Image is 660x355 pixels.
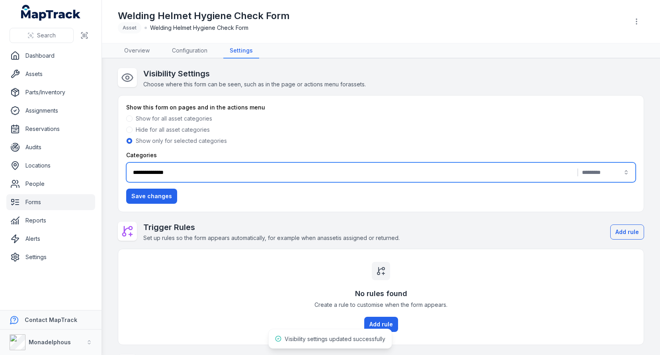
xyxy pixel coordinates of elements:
[6,48,95,64] a: Dashboard
[143,234,400,241] span: Set up rules so the form appears automatically, for example when an asset is assigned or returned.
[126,162,636,182] button: |
[6,158,95,174] a: Locations
[355,288,407,299] h3: No rules found
[126,189,177,204] button: Save changes
[25,316,77,323] strong: Contact MapTrack
[10,28,74,43] button: Search
[118,10,290,22] h1: Welding Helmet Hygiene Check Form
[118,43,156,59] a: Overview
[143,222,400,233] h2: Trigger Rules
[6,249,95,265] a: Settings
[6,176,95,192] a: People
[143,68,366,79] h2: Visibility Settings
[29,339,71,345] strong: Monadelphous
[136,137,227,145] label: Show only for selected categories
[143,81,366,88] span: Choose where this form can be seen, such as in the page or actions menu for assets .
[6,139,95,155] a: Audits
[118,22,141,33] div: Asset
[6,121,95,137] a: Reservations
[150,24,248,32] span: Welding Helmet Hygiene Check Form
[6,84,95,100] a: Parts/Inventory
[136,115,212,123] label: Show for all asset categories
[166,43,214,59] a: Configuration
[136,126,210,134] label: Hide for all asset categories
[6,194,95,210] a: Forms
[6,103,95,119] a: Assignments
[285,335,385,342] span: Visibility settings updated successfully
[223,43,259,59] a: Settings
[314,301,447,309] span: Create a rule to customise when the form appears.
[6,66,95,82] a: Assets
[21,5,81,21] a: MapTrack
[6,213,95,228] a: Reports
[126,103,265,111] label: Show this form on pages and in the actions menu
[126,151,157,159] label: Categories
[6,231,95,247] a: Alerts
[364,317,398,332] button: Add rule
[37,31,56,39] span: Search
[610,224,644,240] button: Add rule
